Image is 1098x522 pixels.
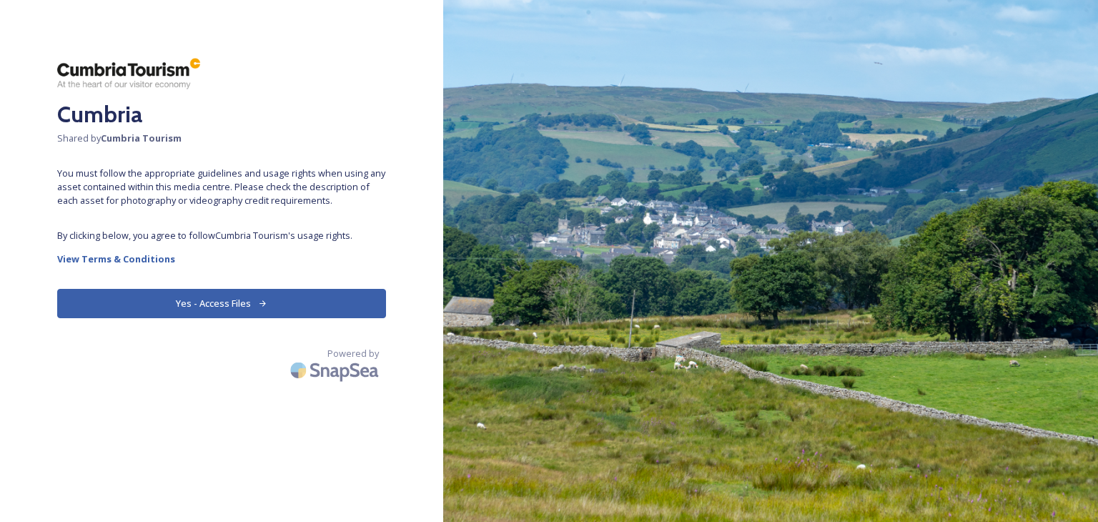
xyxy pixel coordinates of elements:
[57,132,386,145] span: Shared by
[57,97,386,132] h2: Cumbria
[57,250,386,267] a: View Terms & Conditions
[57,289,386,318] button: Yes - Access Files
[57,229,386,242] span: By clicking below, you agree to follow Cumbria Tourism 's usage rights.
[101,132,182,144] strong: Cumbria Tourism
[286,353,386,387] img: SnapSea Logo
[327,347,379,360] span: Powered by
[57,57,200,90] img: ct_logo.png
[57,252,175,265] strong: View Terms & Conditions
[57,167,386,208] span: You must follow the appropriate guidelines and usage rights when using any asset contained within...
